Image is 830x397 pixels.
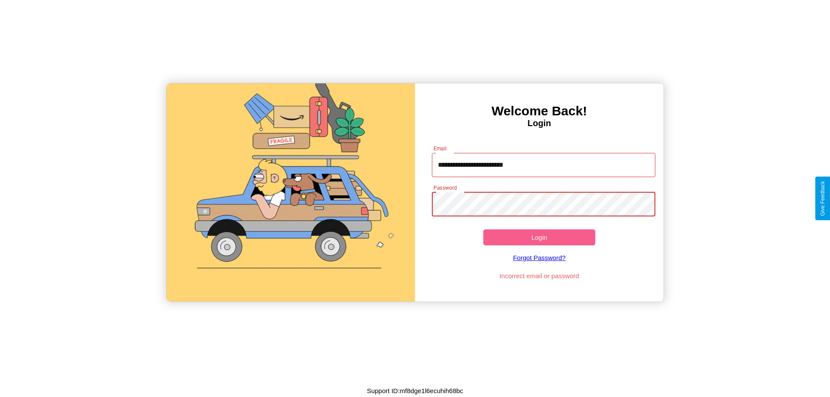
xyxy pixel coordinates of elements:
button: Login [483,229,595,245]
img: gif [166,83,415,302]
h4: Login [415,118,664,128]
p: Support ID: mf8dge1l6ecuhih68bc [367,385,463,397]
label: Email [434,145,447,152]
p: Incorrect email or password [428,270,651,282]
label: Password [434,184,456,191]
div: Give Feedback [820,181,826,216]
h3: Welcome Back! [415,104,664,118]
a: Forgot Password? [428,245,651,270]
